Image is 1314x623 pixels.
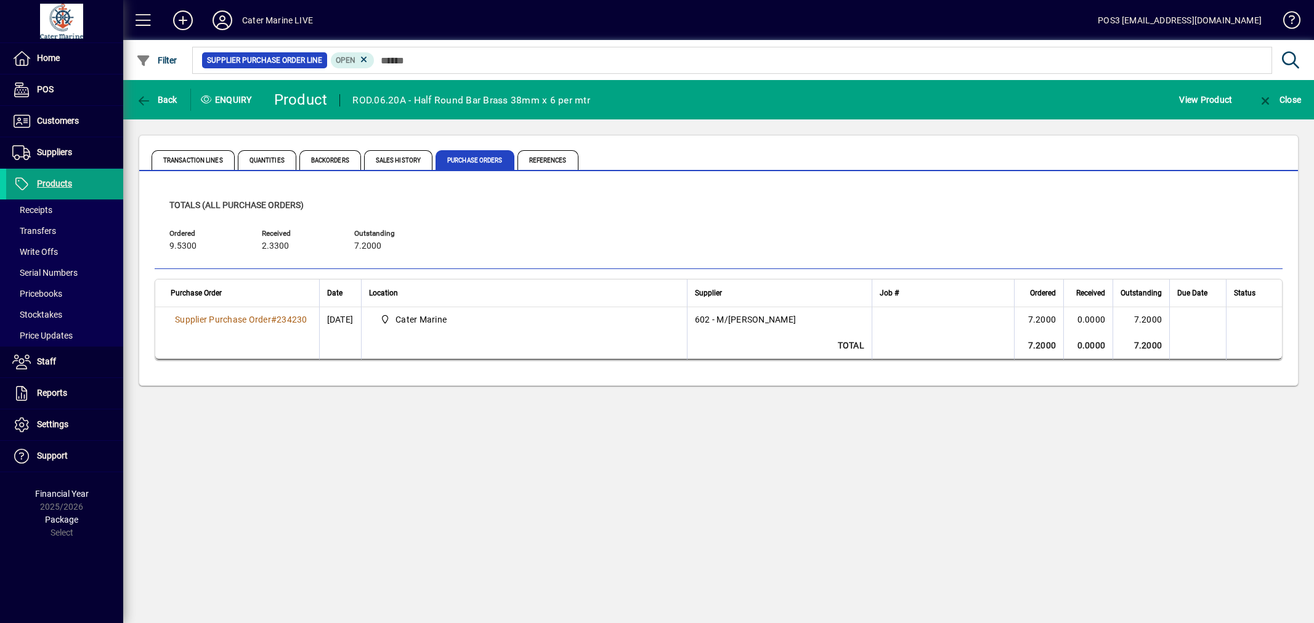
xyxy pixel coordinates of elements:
[6,409,123,440] a: Settings
[12,289,62,299] span: Pricebooks
[1234,286,1255,300] span: Status
[136,55,177,65] span: Filter
[352,90,590,110] div: ROD.06.20A - Half Round Bar Brass 38mm x 6 per mtr
[395,313,447,326] span: Cater Marine
[133,49,180,71] button: Filter
[6,43,123,74] a: Home
[1245,89,1314,111] app-page-header-button: Close enquiry
[327,286,343,300] span: Date
[274,90,328,110] div: Product
[1030,286,1056,300] span: Ordered
[12,310,62,320] span: Stocktakes
[6,304,123,325] a: Stocktakes
[277,315,307,324] span: 234230
[1113,307,1169,332] td: 7.2000
[133,89,180,111] button: Back
[1179,90,1232,110] span: View Product
[169,241,197,251] span: 9.5300
[1176,89,1235,111] button: View Product
[37,419,68,429] span: Settings
[171,313,312,326] a: Supplier Purchase Order#234230
[207,54,322,66] span: Supplier Purchase Order Line
[1076,286,1105,300] span: Received
[369,286,398,300] span: Location
[37,356,56,366] span: Staff
[1113,332,1169,360] td: 7.2000
[242,10,313,30] div: Cater Marine LIVE
[6,283,123,304] a: Pricebooks
[1063,332,1113,360] td: 0.0000
[331,52,375,68] mat-chip: Completion status: Open
[136,95,177,105] span: Back
[1234,286,1267,300] div: Status
[35,489,89,499] span: Financial Year
[354,230,428,238] span: Outstanding
[37,388,67,398] span: Reports
[687,332,872,360] td: Total
[37,179,72,188] span: Products
[271,315,277,324] span: #
[37,451,68,460] span: Support
[203,9,242,31] button: Profile
[1177,286,1219,300] div: Due Date
[45,515,78,525] span: Package
[262,230,336,238] span: Received
[1121,286,1162,300] span: Outstanding
[6,325,123,346] a: Price Updates
[262,241,289,251] span: 2.3300
[1014,332,1063,360] td: 7.2000
[6,220,123,241] a: Transfers
[6,441,123,472] a: Support
[364,150,432,170] span: Sales History
[6,347,123,377] a: Staff
[1098,10,1262,30] div: POS3 [EMAIL_ADDRESS][DOMAIN_NAME]
[123,89,191,111] app-page-header-button: Back
[191,90,265,110] div: Enquiry
[327,286,354,300] div: Date
[336,56,355,65] span: Open
[12,205,52,215] span: Receipts
[37,116,79,126] span: Customers
[375,312,673,327] span: Cater Marine
[6,74,123,105] a: POS
[6,241,123,262] a: Write Offs
[436,150,514,170] span: Purchase Orders
[1255,89,1304,111] button: Close
[6,378,123,409] a: Reports
[12,226,56,236] span: Transfers
[171,286,222,300] span: Purchase Order
[6,137,123,168] a: Suppliers
[1014,307,1063,332] td: 7.2000
[152,150,235,170] span: Transaction Lines
[12,268,78,278] span: Serial Numbers
[299,150,361,170] span: Backorders
[1063,307,1113,332] td: 0.0000
[37,84,54,94] span: POS
[175,315,271,324] span: Supplier Purchase Order
[880,286,899,300] span: Job #
[12,331,73,340] span: Price Updates
[517,150,578,170] span: References
[695,286,864,300] div: Supplier
[238,150,296,170] span: Quantities
[880,286,1007,300] div: Job #
[6,199,123,220] a: Receipts
[1258,95,1301,105] span: Close
[169,230,243,238] span: Ordered
[171,286,312,300] div: Purchase Order
[6,106,123,137] a: Customers
[6,262,123,283] a: Serial Numbers
[695,286,722,300] span: Supplier
[1177,286,1207,300] span: Due Date
[687,307,872,332] td: 602 - M/[PERSON_NAME]
[319,307,361,332] td: [DATE]
[163,9,203,31] button: Add
[354,241,381,251] span: 7.2000
[1274,2,1299,42] a: Knowledge Base
[37,53,60,63] span: Home
[169,200,304,210] span: Totals (all purchase orders)
[37,147,72,157] span: Suppliers
[12,247,58,257] span: Write Offs
[369,286,679,300] div: Location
